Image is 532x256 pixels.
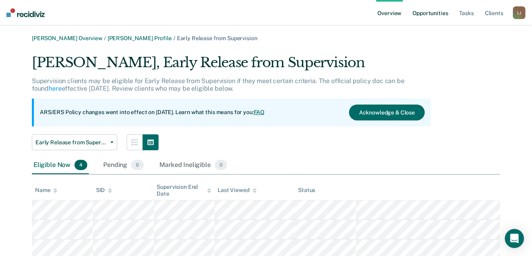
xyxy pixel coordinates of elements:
a: [PERSON_NAME] Profile [108,35,172,41]
a: here [49,85,61,92]
div: SID [96,187,112,194]
p: Supervision clients may be eligible for Early Release from Supervision if they meet certain crite... [32,77,404,92]
div: Eligible Now4 [32,157,89,174]
div: Supervision End Date [157,184,212,197]
div: Open Intercom Messenger [505,229,524,248]
button: LJ [513,6,526,19]
a: [PERSON_NAME] Overview [32,35,102,41]
div: L J [513,6,526,19]
p: ARS/ERS Policy changes went into effect on [DATE]. Learn what this means for you: [40,109,265,116]
div: [PERSON_NAME], Early Release from Supervision [32,54,431,77]
span: Early Release from Supervision [177,35,257,41]
button: Early Release from Supervision [32,134,117,150]
div: Pending0 [102,157,145,174]
span: Early Release from Supervision [35,139,107,146]
a: FAQ [254,109,265,115]
span: / [102,35,108,41]
div: Last Viewed [218,187,256,194]
div: Marked Ineligible0 [158,157,229,174]
button: Acknowledge & Close [349,105,425,120]
span: 4 [75,160,87,170]
img: Recidiviz [6,8,45,17]
span: / [172,35,177,41]
div: Status [298,187,315,194]
div: Name [35,187,57,194]
span: 0 [131,160,143,170]
span: 0 [215,160,227,170]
